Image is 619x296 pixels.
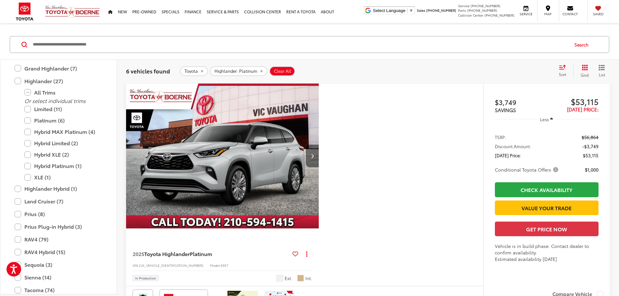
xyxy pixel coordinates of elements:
span: Contact [562,12,578,16]
span: Parts [458,8,466,13]
span: In Production [135,277,156,280]
button: remove Toyota [180,66,208,76]
span: [PHONE_NUMBER] [484,13,514,18]
label: All Trims [24,87,102,98]
button: Actions [301,248,312,259]
span: $56,864 [582,134,599,140]
label: Sienna (14) [15,272,102,283]
label: Hybrid Platinum (1) [24,160,102,172]
label: Highlander (27) [15,75,102,87]
a: Check Availability [495,182,599,197]
input: Search by Make, Model, or Keyword [32,37,568,52]
button: Next image [306,145,319,167]
span: Glazed Caramel Leather-Trimmed [297,275,304,281]
button: remove Highlander: Platinum [210,66,267,76]
span: 6957 [221,263,228,268]
label: Limited (11) [24,103,102,115]
button: List View [594,64,610,77]
span: Platinum [190,250,212,257]
span: [US_VEHICLE_IDENTIFICATION_NUMBER] [139,263,203,268]
span: -$3,749 [582,143,599,149]
button: Grid View [573,64,594,77]
label: Grand Highlander (7) [15,63,102,74]
label: Tacoma (74) [15,284,102,296]
a: 2025Toyota HighlanderPlatinum [133,250,290,257]
span: Toyota Highlander [144,250,190,257]
span: [PHONE_NUMBER] [467,8,497,13]
label: Prius (8) [15,208,102,220]
span: $53,115 [547,97,599,106]
span: Discount Amount: [495,143,531,149]
span: $53,115 [583,152,599,159]
span: Sales [417,8,425,13]
span: Service [458,3,470,8]
span: Map [541,12,555,16]
span: Toyota [185,69,198,74]
img: 2025 Toyota Highlander Platinum [126,84,319,229]
i: Or select individual trims [24,97,86,104]
span: $1,000 [585,166,599,173]
span: Saved [591,12,605,16]
img: Vic Vaughan Toyota of Boerne [45,5,100,18]
span: Model: [210,263,221,268]
span: Clear All [274,69,291,74]
label: Hybrid MAX Platinum (4) [24,126,102,137]
span: Less [540,116,549,122]
span: VIN: [133,263,139,268]
label: Prius Plug-in Hybrid (3) [15,221,102,232]
span: [PHONE_NUMBER] [426,8,456,13]
span: [DATE] Price: [567,106,599,113]
button: Select sort value [556,64,573,77]
div: 2025 Toyota Highlander Platinum 0 [126,84,319,228]
span: Ext. [285,275,292,281]
label: Hybrid Limited (2) [24,137,102,149]
a: Select Language​ [373,8,413,13]
button: Search [568,36,598,53]
label: XLE (1) [24,172,102,183]
span: TSRP: [495,134,506,140]
label: Sequoia (3) [15,259,102,270]
span: Int. [305,275,312,281]
a: Value Your Trade [495,200,599,215]
div: Vehicle is in build phase. Contact dealer to confirm availability. Estimated availability [DATE] [495,243,599,262]
button: Get Price Now [495,222,599,236]
label: Platinum (6) [24,115,102,126]
label: Highlander Hybrid (1) [15,183,102,194]
span: SAVINGS [495,106,516,113]
span: $3,749 [495,97,547,107]
span: Service [519,12,533,16]
span: [PHONE_NUMBER] [471,3,500,8]
button: Clear All [269,66,295,76]
label: RAV4 (79) [15,234,102,245]
span: ▼ [409,8,413,13]
label: Hybrid XLE (2) [24,149,102,160]
span: [DATE] Price: [495,152,521,159]
button: Less [537,113,557,125]
label: RAV4 Hybrid (15) [15,246,102,258]
span: ​ [407,8,407,13]
a: 2025 Toyota Highlander Platinum2025 Toyota Highlander Platinum2025 Toyota Highlander Platinum2025... [126,84,319,228]
button: Conditional Toyota Offers [495,166,561,173]
span: Conditional Toyota Offers [495,166,560,173]
span: Wind Chill Pearl [277,275,283,281]
label: Land Cruiser (7) [15,196,102,207]
span: dropdown dots [306,251,307,256]
span: Grid [581,72,589,78]
span: 6 vehicles found [126,67,170,75]
span: Highlander: Platinum [214,69,257,74]
span: Select Language [373,8,406,13]
span: Sort [559,71,566,77]
span: 2025 [133,250,144,257]
span: Collision Center [458,13,484,18]
span: List [599,72,605,77]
